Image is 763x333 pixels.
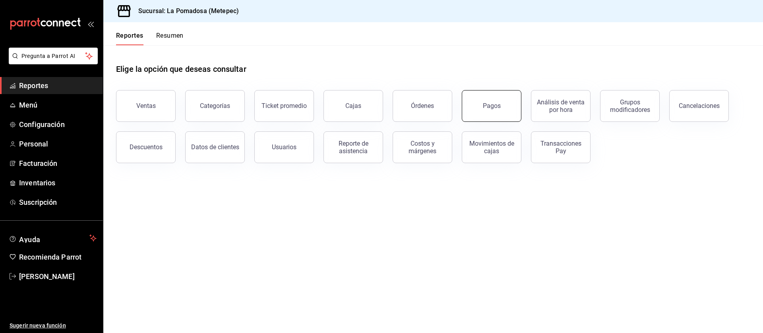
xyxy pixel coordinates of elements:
[19,177,97,188] span: Inventarios
[19,252,97,262] span: Recomienda Parrot
[19,80,97,91] span: Reportes
[398,140,447,155] div: Costos y márgenes
[10,321,97,330] span: Sugerir nueva función
[536,98,585,114] div: Análisis de venta por hora
[19,197,97,208] span: Suscripción
[669,90,729,122] button: Cancelaciones
[605,98,655,114] div: Grupos modificadores
[462,131,521,163] button: Movimientos de cajas
[19,119,97,130] span: Configuración
[19,158,97,169] span: Facturación
[411,102,434,110] div: Órdenes
[185,131,245,163] button: Datos de clientes
[467,140,516,155] div: Movimientos de cajas
[329,140,378,155] div: Reporte de asistencia
[462,90,521,122] button: Pagos
[21,52,85,60] span: Pregunta a Parrot AI
[116,90,176,122] button: Ventas
[393,131,452,163] button: Costos y márgenes
[323,131,383,163] button: Reporte de asistencia
[393,90,452,122] button: Órdenes
[254,131,314,163] button: Usuarios
[600,90,660,122] button: Grupos modificadores
[116,32,184,45] div: navigation tabs
[272,143,296,151] div: Usuarios
[130,143,163,151] div: Descuentos
[19,100,97,110] span: Menú
[6,58,98,66] a: Pregunta a Parrot AI
[116,131,176,163] button: Descuentos
[679,102,720,110] div: Cancelaciones
[261,102,307,110] div: Ticket promedio
[200,102,230,110] div: Categorías
[19,233,86,243] span: Ayuda
[132,6,239,16] h3: Sucursal: La Pomadosa (Metepec)
[191,143,239,151] div: Datos de clientes
[116,32,143,45] button: Reportes
[19,271,97,282] span: [PERSON_NAME]
[323,90,383,122] a: Cajas
[185,90,245,122] button: Categorías
[531,90,591,122] button: Análisis de venta por hora
[116,63,246,75] h1: Elige la opción que deseas consultar
[9,48,98,64] button: Pregunta a Parrot AI
[531,131,591,163] button: Transacciones Pay
[87,21,94,27] button: open_drawer_menu
[345,101,362,111] div: Cajas
[19,139,97,149] span: Personal
[254,90,314,122] button: Ticket promedio
[136,102,156,110] div: Ventas
[156,32,184,45] button: Resumen
[483,102,501,110] div: Pagos
[536,140,585,155] div: Transacciones Pay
